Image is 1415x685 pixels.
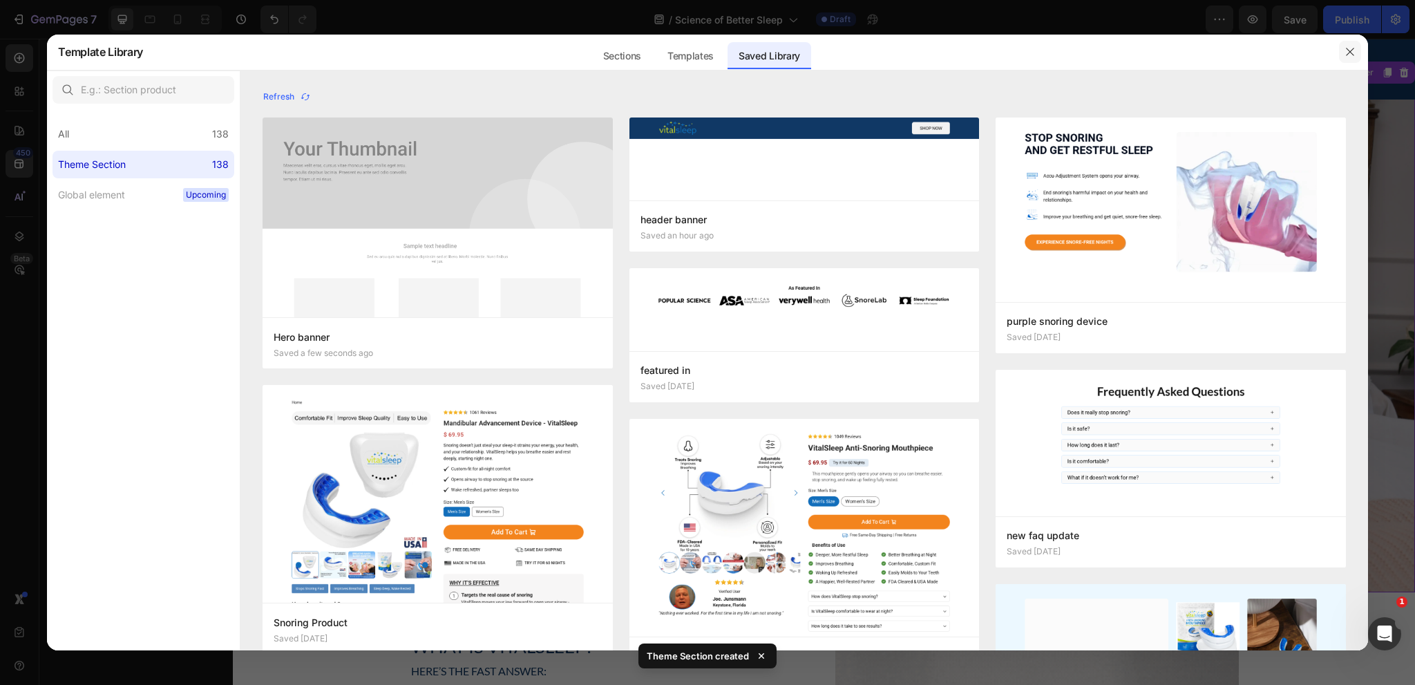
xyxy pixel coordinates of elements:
[212,126,229,142] div: 138
[263,91,311,103] div: Refresh
[1007,527,1334,544] p: new faq update
[58,34,143,70] h2: Template Library
[177,8,287,53] img: vitalsleep-logo.png
[640,212,968,228] p: header banner
[656,42,725,70] div: Templates
[209,367,374,380] span: SHOP NOW & STOP SNORING ➜
[640,231,714,241] p: Saved an hour ago
[629,419,979,662] img: -a-gempagesversionv7shop-id451081390222476386theme-section-id579392053440414513.jpg
[647,649,749,663] p: Theme Section created
[1368,617,1401,650] iframe: Intercom live chat
[274,634,327,644] p: Saved [DATE]
[263,87,312,106] button: Refresh
[916,21,984,40] p: Shop now
[1089,28,1143,40] div: Hero banner
[53,76,234,104] input: E.g.: Section product
[640,382,694,391] p: Saved [DATE]
[212,156,229,173] div: 138
[640,648,968,664] p: [PERSON_NAME] Product Section
[274,348,373,358] p: Saved a few seconds ago
[629,268,979,341] img: -a-gempagesversionv7shop-id451081390222476386theme-section-id583972624485319508.jpg
[629,118,979,155] img: -a-gempagesversionv7shop-id451081390222476386theme-section-id586161694154163035.jpg
[58,187,125,203] div: Global element
[728,42,811,70] div: Saved Library
[1007,332,1061,342] p: Saved [DATE]
[58,126,69,142] div: All
[274,614,601,631] p: Snoring Product
[263,118,612,318] img: Placeholder.png
[187,355,397,393] a: SHOP NOW & STOP SNORING ➜
[1007,547,1061,556] p: Saved [DATE]
[58,156,126,173] div: Theme Section
[187,259,712,281] h2: Stop Snoring. Breathe Freely. Wake Rested.
[996,370,1345,516] img: -a-gempagesversionv7shop-id451081390222476386theme-section-id582437764637655704.jpg
[274,329,601,346] p: Hero banner
[1007,313,1334,330] p: purple snoring device
[640,362,968,379] p: featured in
[1396,597,1407,608] span: 1
[592,42,652,70] div: Sections
[178,624,579,641] p: Here’s the fast answer:
[187,181,712,218] h2: The True Science of Better Sleep
[183,188,229,202] span: Upcoming
[189,294,710,331] p: By targeting the root cause of snoring, VitalSleep helps you—and your partner—get the deep, unint...
[996,118,1345,302] img: -a-gempagesversionv7shop-id451081390222476386theme-section-id582361378879177689.jpg
[177,595,580,621] h2: What Is VitalSleep?
[894,13,1006,48] a: Shop now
